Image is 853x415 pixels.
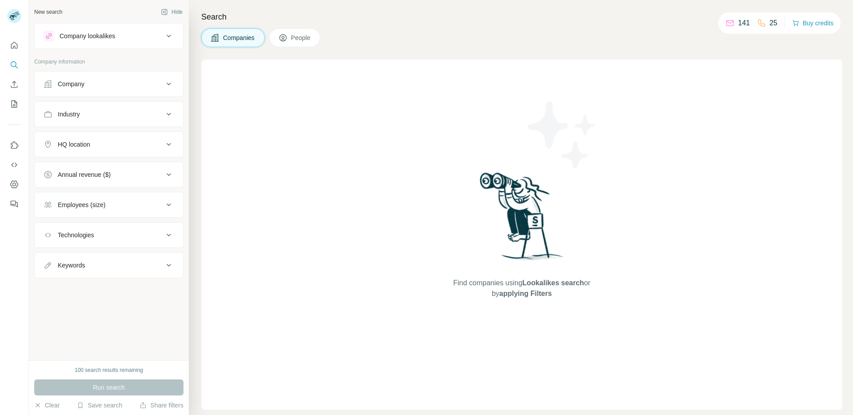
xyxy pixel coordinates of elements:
[522,279,584,287] span: Lookalikes search
[522,95,602,175] img: Surfe Illustration - Stars
[155,5,189,19] button: Hide
[58,200,105,209] div: Employees (size)
[140,401,183,410] button: Share filters
[7,96,21,112] button: My lists
[35,73,183,95] button: Company
[35,255,183,276] button: Keywords
[738,18,750,28] p: 141
[58,110,80,119] div: Industry
[34,401,60,410] button: Clear
[7,157,21,173] button: Use Surfe API
[7,137,21,153] button: Use Surfe on LinkedIn
[77,401,122,410] button: Save search
[476,170,568,269] img: Surfe Illustration - Woman searching with binoculars
[35,104,183,125] button: Industry
[769,18,777,28] p: 25
[58,231,94,239] div: Technologies
[75,366,143,374] div: 100 search results remaining
[58,80,84,88] div: Company
[35,224,183,246] button: Technologies
[60,32,115,40] div: Company lookalikes
[7,176,21,192] button: Dashboard
[499,290,552,297] span: applying Filters
[35,164,183,185] button: Annual revenue ($)
[7,57,21,73] button: Search
[291,33,311,42] span: People
[34,58,183,66] p: Company information
[58,170,111,179] div: Annual revenue ($)
[35,134,183,155] button: HQ location
[7,196,21,212] button: Feedback
[792,17,833,29] button: Buy credits
[35,194,183,215] button: Employees (size)
[58,140,90,149] div: HQ location
[7,37,21,53] button: Quick start
[223,33,255,42] span: Companies
[7,76,21,92] button: Enrich CSV
[35,25,183,47] button: Company lookalikes
[34,8,62,16] div: New search
[58,261,85,270] div: Keywords
[201,11,842,23] h4: Search
[450,278,593,299] span: Find companies using or by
